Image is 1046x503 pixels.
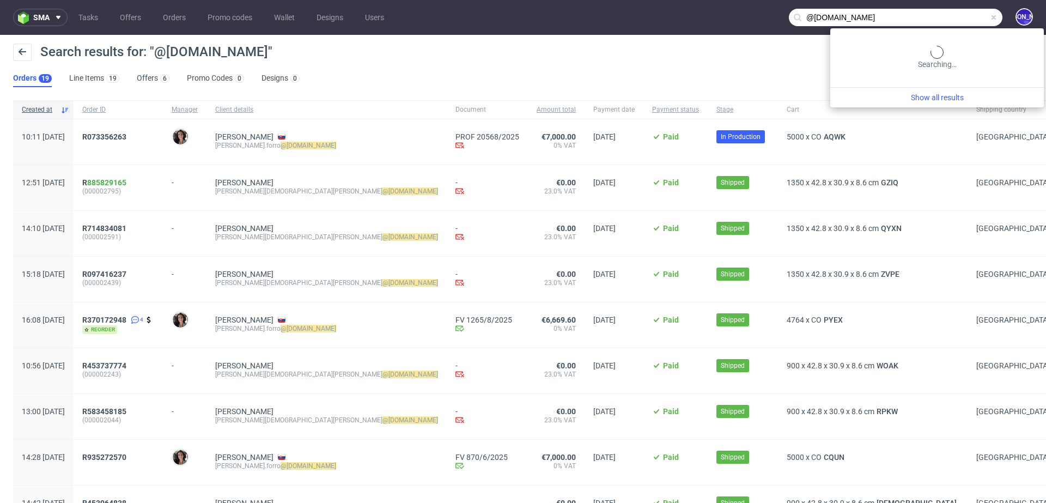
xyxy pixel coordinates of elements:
[215,187,438,196] div: [PERSON_NAME][DEMOGRAPHIC_DATA][PERSON_NAME]
[13,9,68,26] button: sma
[215,462,438,470] div: [PERSON_NAME].forro
[215,370,438,379] div: [PERSON_NAME][DEMOGRAPHIC_DATA][PERSON_NAME]
[215,105,438,114] span: Client details
[822,453,847,462] a: CQUN
[879,224,904,233] a: QYXN
[663,316,679,324] span: Paid
[556,270,576,278] span: €0.00
[721,223,745,233] span: Shipped
[455,132,519,141] a: PROF 20568/2025
[593,316,616,324] span: [DATE]
[215,453,273,462] a: [PERSON_NAME]
[82,132,126,141] span: R073356263
[87,178,126,187] a: 885829165
[787,105,959,114] span: Cart
[874,407,900,416] a: RPKW
[593,132,616,141] span: [DATE]
[787,361,800,370] span: 900
[787,270,804,278] span: 1350
[22,224,65,233] span: 14:10 [DATE]
[215,324,438,333] div: [PERSON_NAME].forro
[663,407,679,416] span: Paid
[382,279,438,287] mark: @[DOMAIN_NAME]
[201,9,259,26] a: Promo codes
[835,46,1039,70] div: Searching…
[787,407,959,416] div: x
[173,129,188,144] img: Moreno Martinez Cristina
[663,224,679,233] span: Paid
[172,105,198,114] span: Manager
[787,407,800,416] span: 900
[41,75,49,82] div: 19
[811,132,822,141] span: CO
[382,187,438,195] mark: @[DOMAIN_NAME]
[173,450,188,465] img: Moreno Martinez Cristina
[721,407,745,416] span: Shipped
[787,224,804,233] span: 1350
[542,316,576,324] span: €6,669.60
[382,233,438,241] mark: @[DOMAIN_NAME]
[215,316,273,324] a: [PERSON_NAME]
[172,265,198,278] div: -
[879,178,901,187] span: GZIQ
[807,407,874,416] span: 42.8 x 30.9 x 8.6 cm
[261,70,300,87] a: Designs0
[455,316,519,324] a: FV 1265/8/2025
[22,105,56,114] span: Created at
[716,105,769,114] span: Stage
[82,187,154,196] span: (000002795)
[82,370,154,379] span: (000002243)
[593,178,616,187] span: [DATE]
[215,233,438,241] div: [PERSON_NAME][DEMOGRAPHIC_DATA][PERSON_NAME]
[22,132,65,141] span: 10:11 [DATE]
[140,316,143,324] span: 4
[82,407,126,416] span: R583458185
[22,270,65,278] span: 15:18 [DATE]
[215,224,273,233] a: [PERSON_NAME]
[593,270,616,278] span: [DATE]
[82,224,129,233] a: R714834081
[238,75,241,82] div: 0
[721,452,745,462] span: Shipped
[721,269,745,279] span: Shipped
[281,462,336,470] mark: @[DOMAIN_NAME]
[787,270,959,278] div: x
[267,9,301,26] a: Wallet
[835,92,1039,103] a: Show all results
[40,44,272,59] span: Search results for: "@[DOMAIN_NAME]"
[787,316,959,324] div: x
[537,416,576,425] span: 23.0% VAT
[82,416,154,425] span: (000002044)
[82,325,117,334] span: reorder
[663,132,679,141] span: Paid
[822,132,848,141] a: AQWK
[358,9,391,26] a: Users
[1017,9,1032,25] figcaption: [PERSON_NAME]
[82,278,154,287] span: (000002439)
[721,361,745,371] span: Shipped
[455,224,519,243] div: -
[310,9,350,26] a: Designs
[721,178,745,187] span: Shipped
[215,407,273,416] a: [PERSON_NAME]
[137,70,169,87] a: Offers6
[787,178,959,187] div: x
[455,105,519,114] span: Document
[129,316,143,324] a: 4
[82,233,154,241] span: (000002591)
[663,361,679,370] span: Paid
[556,178,576,187] span: €0.00
[556,224,576,233] span: €0.00
[593,453,616,462] span: [DATE]
[787,361,959,370] div: x
[787,132,804,141] span: 5000
[787,316,804,324] span: 4764
[593,105,635,114] span: Payment date
[82,224,126,233] span: R714834081
[33,14,50,21] span: sma
[874,361,901,370] a: WOAK
[82,453,129,462] a: R935272570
